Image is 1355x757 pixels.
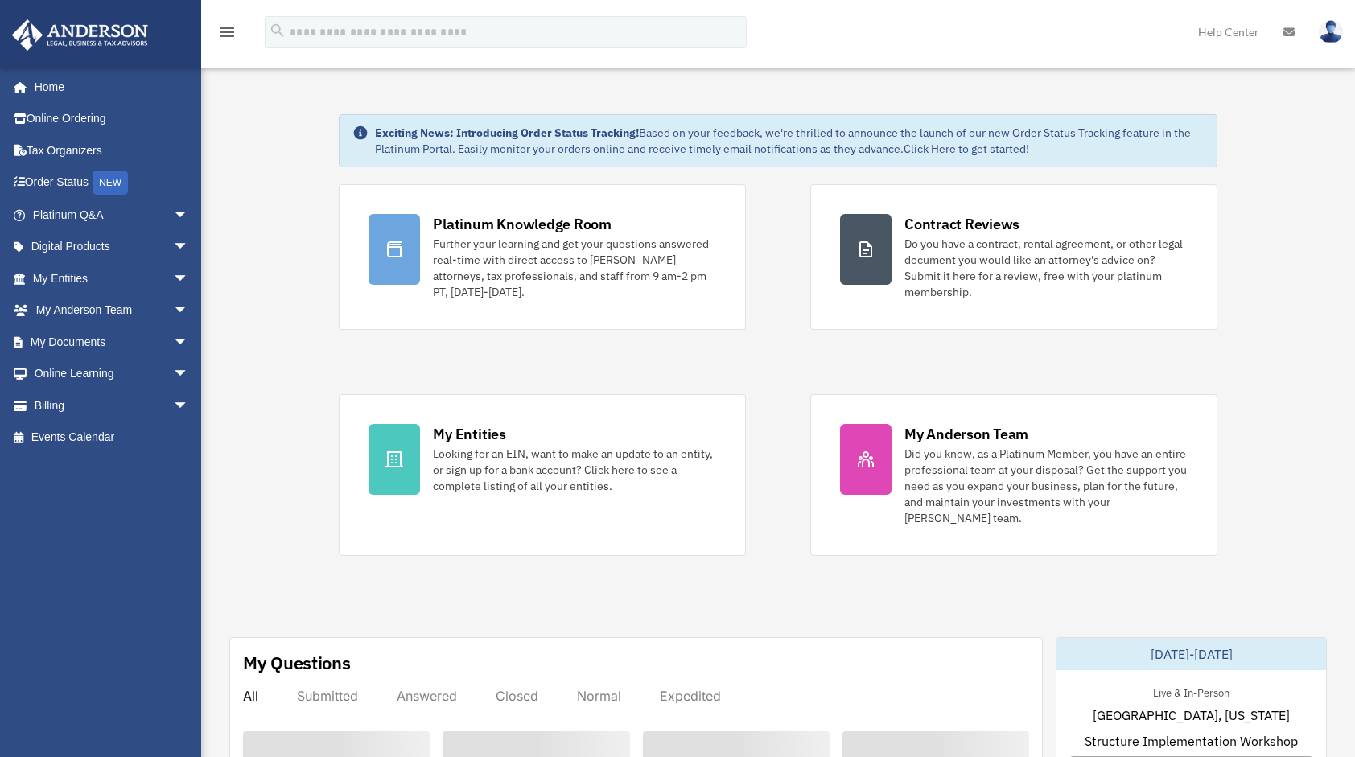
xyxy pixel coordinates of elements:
a: Contract Reviews Do you have a contract, rental agreement, or other legal document you would like... [810,184,1217,330]
i: search [269,22,286,39]
div: Expedited [660,688,721,704]
div: [DATE]-[DATE] [1056,638,1326,670]
div: All [243,688,258,704]
a: My Documentsarrow_drop_down [11,326,213,358]
a: Events Calendar [11,422,213,454]
div: Did you know, as a Platinum Member, you have an entire professional team at your disposal? Get th... [904,446,1188,526]
a: Digital Productsarrow_drop_down [11,231,213,263]
strong: Exciting News: Introducing Order Status Tracking! [375,125,639,140]
div: My Anderson Team [904,424,1028,444]
span: arrow_drop_down [173,262,205,295]
div: Answered [397,688,457,704]
div: NEW [93,171,128,195]
span: arrow_drop_down [173,294,205,327]
div: Further your learning and get your questions answered real-time with direct access to [PERSON_NAM... [433,236,716,300]
i: menu [217,23,237,42]
a: Order StatusNEW [11,167,213,200]
a: My Anderson Teamarrow_drop_down [11,294,213,327]
div: Based on your feedback, we're thrilled to announce the launch of our new Order Status Tracking fe... [375,125,1203,157]
span: arrow_drop_down [173,326,205,359]
div: Platinum Knowledge Room [433,214,612,234]
a: Billingarrow_drop_down [11,389,213,422]
a: Platinum Knowledge Room Further your learning and get your questions answered real-time with dire... [339,184,746,330]
div: Live & In-Person [1140,683,1242,700]
a: My Entitiesarrow_drop_down [11,262,213,294]
a: My Anderson Team Did you know, as a Platinum Member, you have an entire professional team at your... [810,394,1217,556]
span: arrow_drop_down [173,389,205,422]
div: Normal [577,688,621,704]
div: Closed [496,688,538,704]
img: User Pic [1319,20,1343,43]
a: menu [217,28,237,42]
div: My Questions [243,651,351,675]
div: Looking for an EIN, want to make an update to an entity, or sign up for a bank account? Click her... [433,446,716,494]
span: Structure Implementation Workshop [1085,731,1298,751]
img: Anderson Advisors Platinum Portal [7,19,153,51]
span: [GEOGRAPHIC_DATA], [US_STATE] [1093,706,1290,725]
div: Submitted [297,688,358,704]
span: arrow_drop_down [173,231,205,264]
a: Platinum Q&Aarrow_drop_down [11,199,213,231]
a: Online Ordering [11,103,213,135]
div: My Entities [433,424,505,444]
a: Tax Organizers [11,134,213,167]
a: Home [11,71,205,103]
span: arrow_drop_down [173,199,205,232]
a: Online Learningarrow_drop_down [11,358,213,390]
a: My Entities Looking for an EIN, want to make an update to an entity, or sign up for a bank accoun... [339,394,746,556]
span: arrow_drop_down [173,358,205,391]
div: Do you have a contract, rental agreement, or other legal document you would like an attorney's ad... [904,236,1188,300]
a: Click Here to get started! [904,142,1029,156]
div: Contract Reviews [904,214,1019,234]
